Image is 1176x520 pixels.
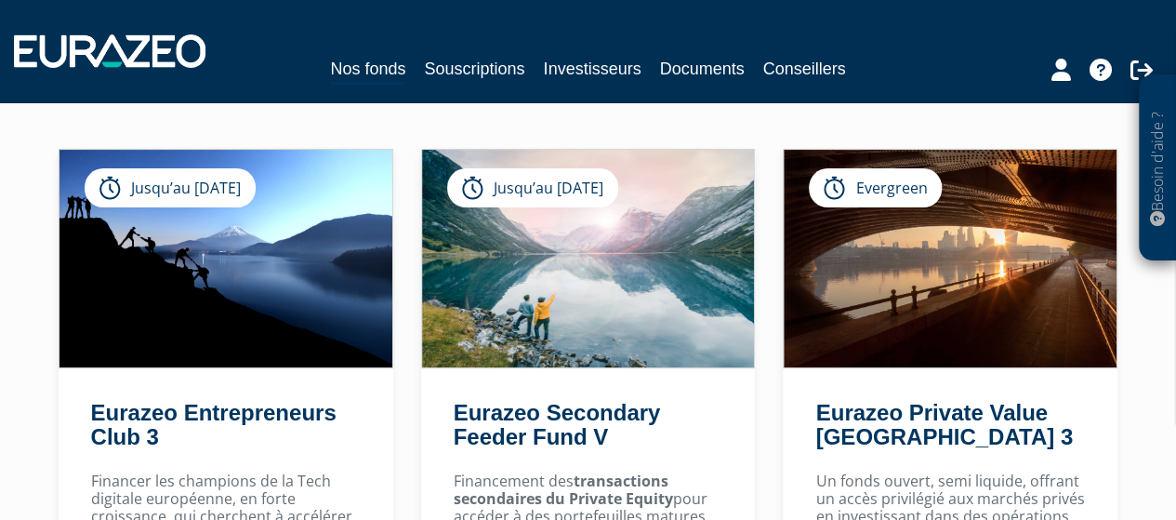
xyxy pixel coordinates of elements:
[14,34,205,68] img: 1732889491-logotype_eurazeo_blanc_rvb.png
[1147,85,1169,252] p: Besoin d'aide ?
[543,56,641,82] a: Investisseurs
[59,150,392,367] img: Eurazeo Entrepreneurs Club 3
[454,400,661,449] a: Eurazeo Secondary Feeder Fund V
[763,56,846,82] a: Conseillers
[454,471,673,509] strong: transactions secondaires du Private Equity
[809,168,942,207] div: Evergreen
[91,400,337,449] a: Eurazeo Entrepreneurs Club 3
[660,56,745,82] a: Documents
[815,400,1072,449] a: Eurazeo Private Value [GEOGRAPHIC_DATA] 3
[424,56,524,82] a: Souscriptions
[422,150,755,367] img: Eurazeo Secondary Feeder Fund V
[85,168,256,207] div: Jusqu’au [DATE]
[447,168,618,207] div: Jusqu’au [DATE]
[784,150,1117,367] img: Eurazeo Private Value Europe 3
[330,56,405,85] a: Nos fonds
